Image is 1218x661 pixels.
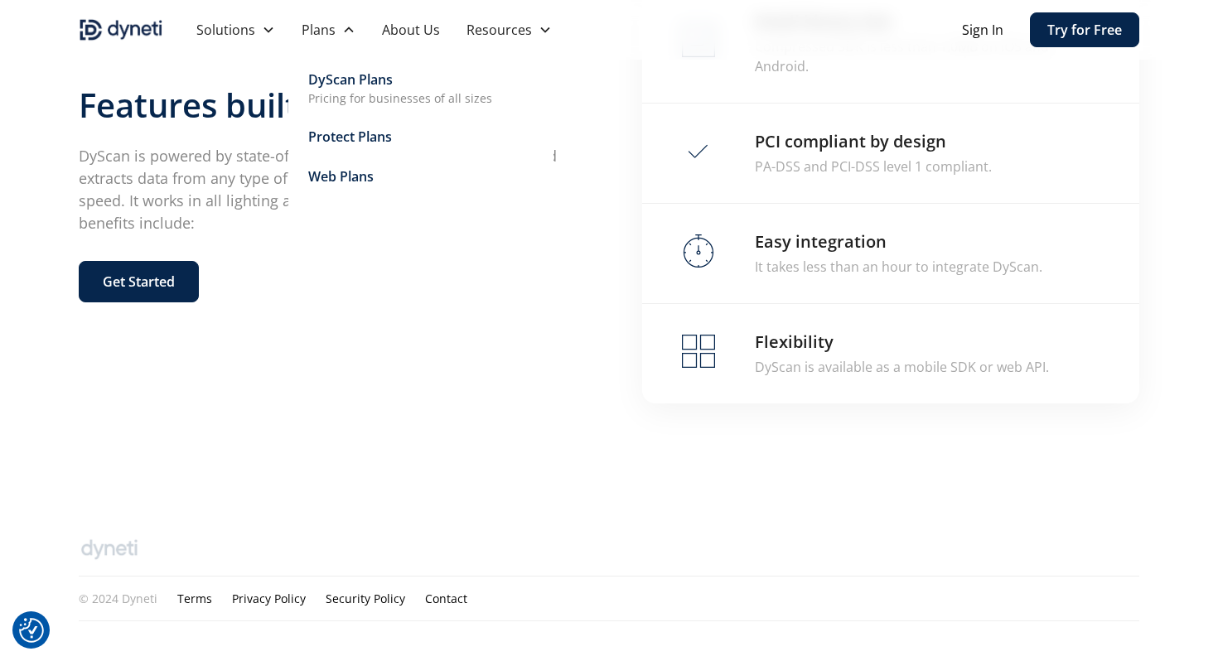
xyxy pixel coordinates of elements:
[466,20,532,40] div: Resources
[79,145,576,234] p: DyScan is powered by state-of-the-art deep learning technology, and extracts data from any type o...
[962,20,1003,40] a: Sign In
[308,163,534,190] a: Web Plans
[308,70,393,89] div: DyScan Plans
[755,230,887,253] h6: Easy integration
[19,618,44,643] img: Revisit consent button
[288,46,553,210] nav: Plans
[308,66,534,110] a: DyScan PlansPricing for businesses of all sizes
[196,20,255,40] div: Solutions
[755,257,1042,277] div: It takes less than an hour to integrate DyScan.
[755,330,834,354] h6: Flexibility
[79,17,163,43] img: Dyneti indigo logo
[79,590,157,607] div: © 2024 Dyneti
[425,590,467,607] a: Contact
[288,13,369,46] div: Plans
[79,536,140,562] img: Dyneti gray logo
[79,261,199,302] a: Get Started
[308,89,492,107] p: Pricing for businesses of all sizes
[79,85,576,125] h3: Features built for you
[755,157,992,176] div: PA-DSS and PCI-DSS level 1 compliant.
[79,17,163,43] a: home
[326,590,405,607] a: Security Policy
[755,130,946,153] h6: PCI compliant by design
[1030,12,1139,47] a: Try for Free
[755,357,1049,377] div: DyScan is available as a mobile SDK or web API.
[308,166,374,186] div: Web Plans
[19,618,44,643] button: Consent Preferences
[302,20,336,40] div: Plans
[232,590,306,607] a: Privacy Policy
[308,127,392,147] div: Protect Plans
[308,123,534,150] a: Protect Plans
[183,13,288,46] div: Solutions
[177,590,212,607] a: Terms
